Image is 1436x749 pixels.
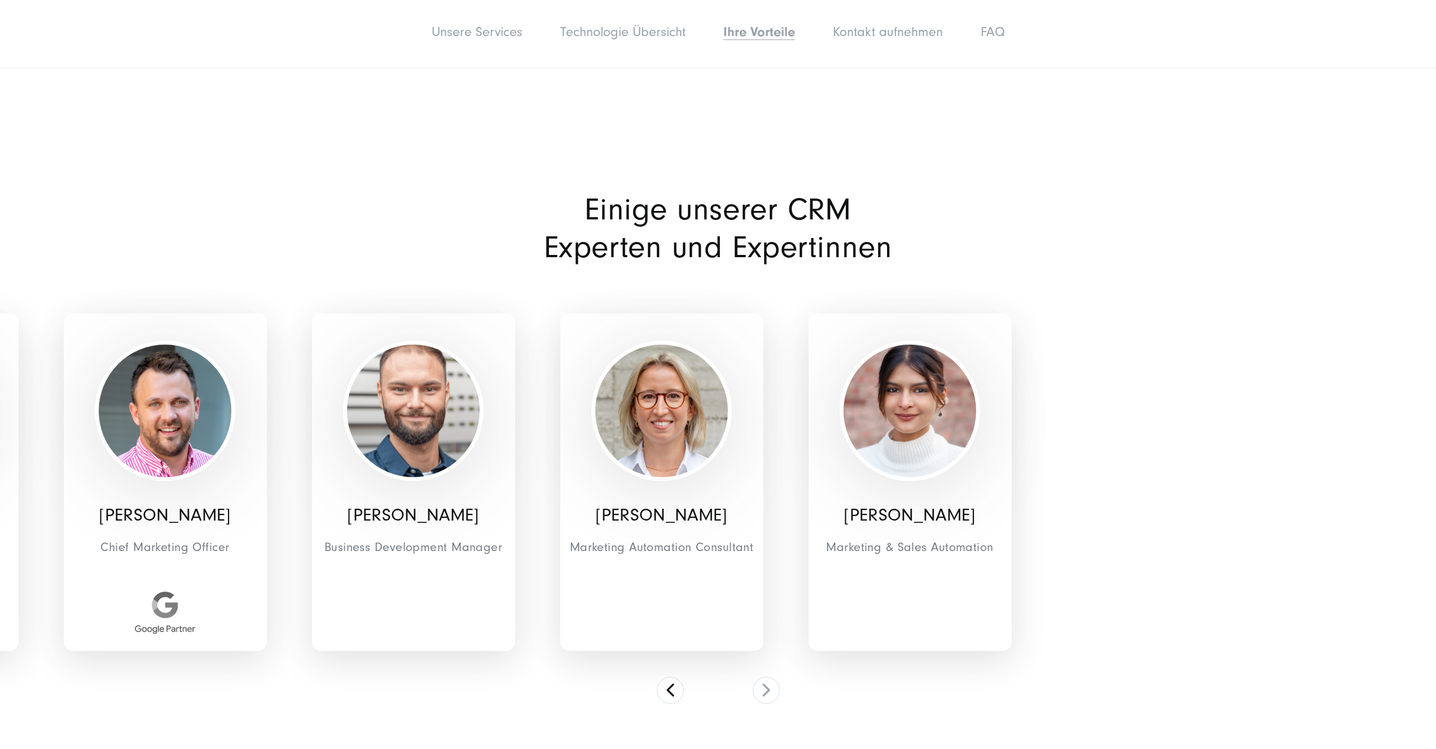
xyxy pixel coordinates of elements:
p: [PERSON_NAME] [72,504,258,526]
span: Business Development Manager [320,537,507,558]
img: Das Google Partner Logo mit den Farben rot, gelb, grün und blau - Digitalagentur für Digital Mark... [135,592,195,634]
img: Srishti Srivastava - Digital Marketing Manager - SUNZINET [844,345,976,477]
a: Kontakt aufnehmen [833,24,943,39]
img: Daniel Palm - Chief Marketing Officer - SUNZINET [99,345,231,477]
p: [PERSON_NAME] [320,504,507,526]
img: Lukas Kamm - CRM & Digital Marketing - SUNZINET [347,345,480,477]
p: [PERSON_NAME] [817,504,1003,526]
p: [PERSON_NAME] [569,504,755,526]
a: Technologie Übersicht [560,24,686,39]
h2: Einige unserer CRM Experten und Expertinnen [464,191,972,266]
a: Ihre Vorteile [723,24,795,39]
a: Unsere Services [432,24,522,39]
img: Ronja-Blut Marketing Automation Consultant SUNZINET [595,345,728,477]
a: FAQ [981,24,1005,39]
span: Marketing & Sales Automation [817,537,1003,558]
span: Marketing Automation Consultant [569,537,755,558]
span: Chief Marketing Officer [72,537,258,558]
